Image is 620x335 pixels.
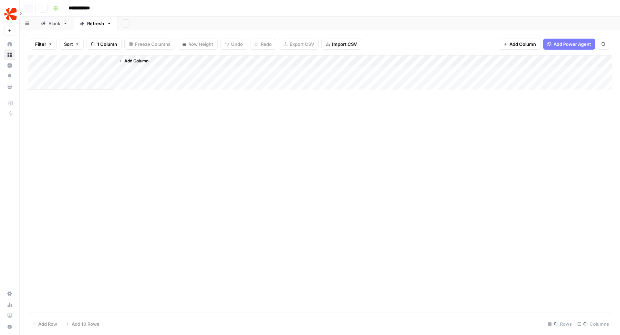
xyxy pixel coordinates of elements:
[290,41,314,48] span: Export CSV
[554,41,591,48] span: Add Power Agent
[124,58,148,64] span: Add Column
[220,39,247,50] button: Undo
[575,318,612,329] div: Columns
[509,41,536,48] span: Add Column
[332,41,357,48] span: Import CSV
[4,321,15,332] button: Help + Support
[74,17,117,30] a: Refresh
[178,39,218,50] button: Row Height
[61,318,103,329] button: Add 10 Rows
[543,39,595,50] button: Add Power Agent
[545,318,575,329] div: Rows
[250,39,276,50] button: Redo
[87,20,104,27] div: Refresh
[4,60,15,71] a: Insights
[31,39,57,50] button: Filter
[86,39,122,50] button: 1 Column
[279,39,319,50] button: Export CSV
[4,310,15,321] a: Learning Hub
[4,49,15,60] a: Browse
[28,318,61,329] button: Add Row
[4,299,15,310] a: Usage
[49,20,60,27] div: Blank
[38,321,57,327] span: Add Row
[231,41,243,48] span: Undo
[4,6,15,23] button: Workspace: ChargebeeOps
[4,81,15,92] a: Your Data
[124,39,175,50] button: Freeze Columns
[64,41,73,48] span: Sort
[499,39,540,50] button: Add Column
[72,321,99,327] span: Add 10 Rows
[188,41,213,48] span: Row Height
[97,41,117,48] span: 1 Column
[4,288,15,299] a: Settings
[115,57,151,65] button: Add Column
[35,17,74,30] a: Blank
[4,39,15,50] a: Home
[4,71,15,82] a: Opportunities
[60,39,84,50] button: Sort
[35,41,46,48] span: Filter
[4,8,17,20] img: ChargebeeOps Logo
[261,41,272,48] span: Redo
[321,39,361,50] button: Import CSV
[135,41,170,48] span: Freeze Columns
